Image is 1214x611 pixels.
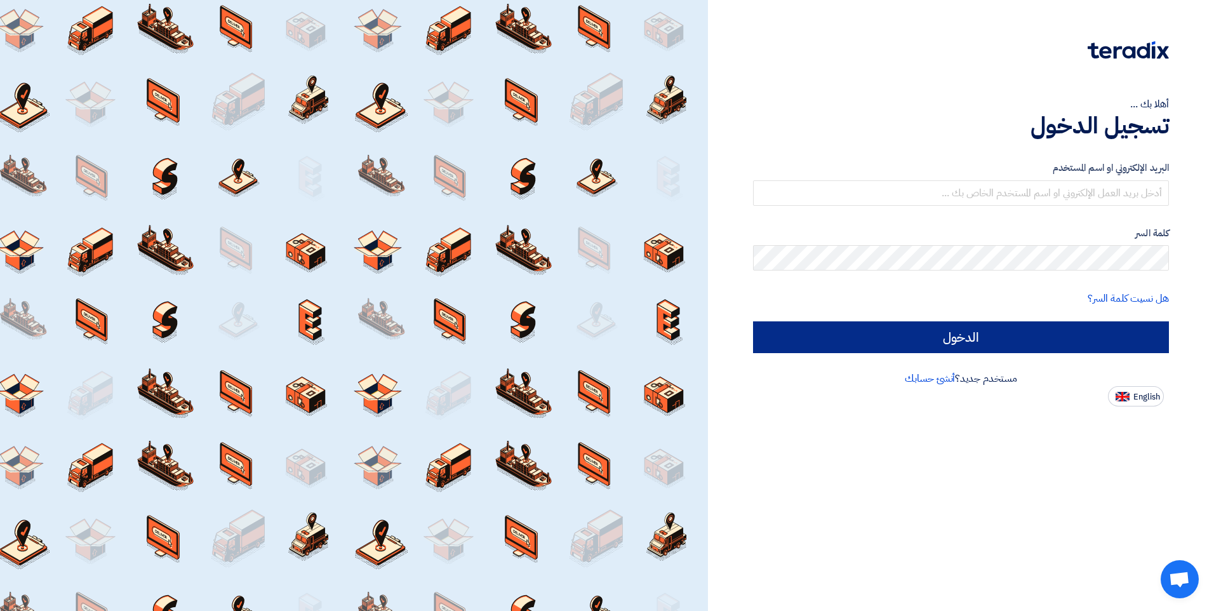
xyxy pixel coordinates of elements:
[1108,386,1164,406] button: English
[1161,560,1199,598] div: Open chat
[753,161,1169,175] label: البريد الإلكتروني او اسم المستخدم
[1088,291,1169,306] a: هل نسيت كلمة السر؟
[753,112,1169,140] h1: تسجيل الدخول
[753,97,1169,112] div: أهلا بك ...
[1088,41,1169,59] img: Teradix logo
[753,321,1169,353] input: الدخول
[1116,392,1130,401] img: en-US.png
[905,371,955,386] a: أنشئ حسابك
[1133,393,1160,401] span: English
[753,371,1169,386] div: مستخدم جديد؟
[753,226,1169,241] label: كلمة السر
[753,180,1169,206] input: أدخل بريد العمل الإلكتروني او اسم المستخدم الخاص بك ...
